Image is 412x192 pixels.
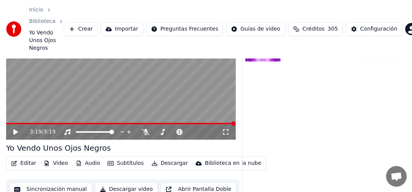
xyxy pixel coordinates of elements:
[148,158,191,169] button: Descargar
[6,143,111,153] div: Yo Vendo Unos Ojos Negros
[44,128,55,136] span: 3:19
[346,22,402,36] button: Configuración
[205,159,261,167] div: Biblioteca en la nube
[8,158,39,169] button: Editar
[29,6,64,52] nav: breadcrumb
[29,6,43,14] a: Inicio
[104,158,147,169] button: Subtítulos
[386,166,407,187] div: Chat abierto
[288,22,343,36] button: Créditos305
[30,128,48,136] div: /
[146,22,223,36] button: Preguntas Frecuentes
[327,25,338,33] span: 305
[73,158,103,169] button: Audio
[29,18,55,25] a: Biblioteca
[64,22,98,36] button: Crear
[226,22,285,36] button: Guías de video
[101,22,143,36] button: Importar
[41,158,71,169] button: Video
[360,25,397,33] div: Configuración
[302,25,324,33] span: Créditos
[29,29,64,52] span: Yo Vendo Unos Ojos Negros
[6,21,21,37] img: youka
[30,128,42,136] span: 3:19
